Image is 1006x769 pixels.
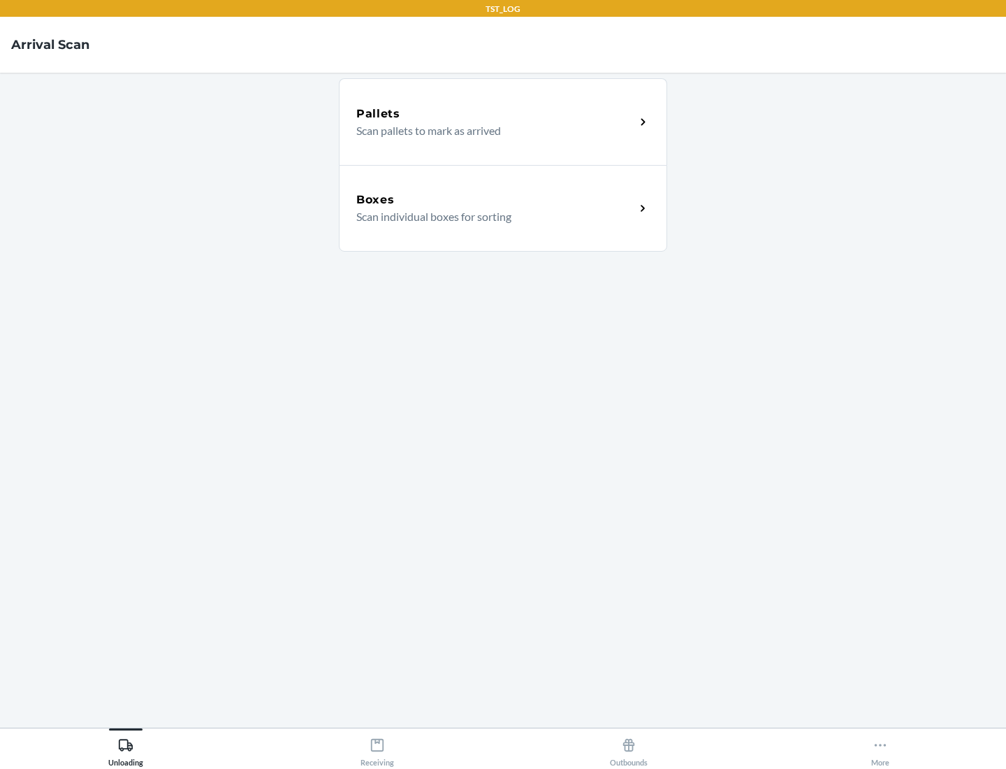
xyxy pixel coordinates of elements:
h5: Pallets [356,106,400,122]
div: Outbounds [610,732,648,767]
button: More [754,728,1006,767]
div: More [871,732,889,767]
p: TST_LOG [486,3,520,15]
p: Scan pallets to mark as arrived [356,122,624,139]
div: Receiving [360,732,394,767]
div: Unloading [108,732,143,767]
h5: Boxes [356,192,395,208]
a: BoxesScan individual boxes for sorting [339,165,667,252]
button: Receiving [251,728,503,767]
h4: Arrival Scan [11,36,89,54]
a: PalletsScan pallets to mark as arrived [339,78,667,165]
button: Outbounds [503,728,754,767]
p: Scan individual boxes for sorting [356,208,624,225]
